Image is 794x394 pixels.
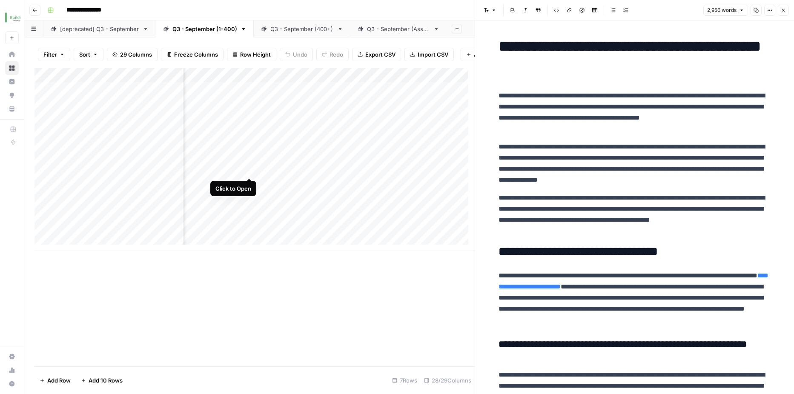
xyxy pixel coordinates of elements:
img: Buildium Logo [5,10,20,25]
div: Q3 - September (400+) [270,25,334,33]
a: Opportunities [5,89,19,102]
button: 2,956 words [703,5,748,16]
a: [deprecated] Q3 - September [43,20,156,37]
span: Row Height [240,50,271,59]
button: Add Column [461,48,512,61]
button: Row Height [227,48,276,61]
span: Sort [79,50,90,59]
button: Export CSV [352,48,401,61]
a: Your Data [5,102,19,116]
button: Import CSV [404,48,454,61]
div: 28/29 Columns [421,374,475,387]
div: Q3 - September (Assn.) [367,25,430,33]
span: 2,956 words [707,6,737,14]
a: Q3 - September (1-400) [156,20,254,37]
a: Q3 - September (400+) [254,20,350,37]
span: Redo [330,50,343,59]
a: Settings [5,350,19,363]
div: Q3 - September (1-400) [172,25,237,33]
a: Q3 - September (Assn.) [350,20,447,37]
div: 7 Rows [389,374,421,387]
span: Import CSV [418,50,448,59]
span: Add Row [47,376,71,385]
div: Click to Open [215,184,251,193]
button: Add Row [34,374,76,387]
button: Undo [280,48,313,61]
span: Undo [293,50,307,59]
a: Insights [5,75,19,89]
span: Add 10 Rows [89,376,123,385]
span: Freeze Columns [174,50,218,59]
button: Filter [38,48,70,61]
a: Home [5,48,19,61]
a: Usage [5,363,19,377]
button: Help + Support [5,377,19,391]
div: [deprecated] Q3 - September [60,25,139,33]
button: Add 10 Rows [76,374,128,387]
button: Freeze Columns [161,48,224,61]
button: Redo [316,48,349,61]
span: 29 Columns [120,50,152,59]
span: Export CSV [365,50,396,59]
a: Browse [5,61,19,75]
button: 29 Columns [107,48,158,61]
button: Workspace: Buildium [5,7,19,28]
span: Filter [43,50,57,59]
button: Sort [74,48,103,61]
